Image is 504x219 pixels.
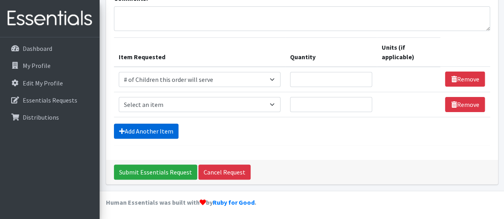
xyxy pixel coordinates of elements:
a: Cancel Request [198,165,251,180]
a: Ruby for Good [213,198,255,206]
a: Add Another Item [114,124,178,139]
p: My Profile [23,62,51,70]
input: Submit Essentials Request [114,165,197,180]
a: Edit My Profile [3,75,96,91]
p: Edit My Profile [23,79,63,87]
strong: Human Essentials was built with by . [106,198,256,206]
p: Essentials Requests [23,96,77,104]
p: Dashboard [23,45,52,52]
a: Dashboard [3,41,96,56]
a: Remove [445,72,485,87]
th: Quantity [285,37,377,67]
th: Units (if applicable) [377,37,441,67]
a: Remove [445,97,485,112]
p: Distributions [23,113,59,121]
a: Essentials Requests [3,92,96,108]
a: Distributions [3,109,96,125]
img: HumanEssentials [3,5,96,32]
th: Item Requested [114,37,286,67]
a: My Profile [3,58,96,74]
